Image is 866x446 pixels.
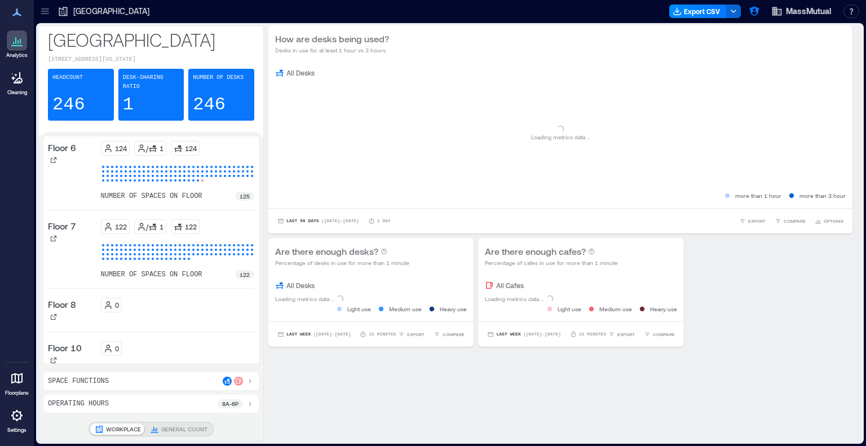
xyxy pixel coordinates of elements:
[531,133,590,142] p: Loading metrics data ...
[440,304,467,313] p: Heavy use
[48,55,254,64] p: [STREET_ADDRESS][US_STATE]
[146,222,148,231] p: /
[161,425,207,434] p: GENERAL COUNT
[389,304,422,313] p: Medium use
[275,294,334,303] p: Loading metrics data ...
[123,73,180,91] p: Desk-sharing ratio
[286,281,315,290] p: All Desks
[606,329,637,340] button: EXPORT
[369,331,396,338] p: 15 minutes
[599,304,632,313] p: Medium use
[784,218,806,224] span: COMPARE
[3,64,31,99] a: Cleaning
[275,258,409,267] p: Percentage of desks in use for more than 1 minute
[347,304,371,313] p: Light use
[786,6,831,17] span: MassMutual
[812,215,846,227] button: OPTIONS
[3,402,30,437] a: Settings
[115,344,119,353] p: 0
[193,73,244,82] p: Number of Desks
[748,218,766,224] span: EXPORT
[485,329,563,340] button: Last Week |[DATE]-[DATE]
[52,94,85,116] p: 246
[7,427,26,434] p: Settings
[193,94,226,116] p: 246
[485,294,544,303] p: Loading metrics data ...
[101,192,202,201] p: number of spaces on floor
[485,258,618,267] p: Percentage of cafes in use for more than 1 minute
[5,390,29,396] p: Floorplans
[735,191,781,200] p: more than 1 hour
[48,219,76,233] p: Floor 7
[115,144,127,153] p: 124
[52,73,83,82] p: Headcount
[123,94,134,116] p: 1
[240,192,250,201] p: 125
[48,341,82,355] p: Floor 10
[101,270,202,279] p: number of spaces on floor
[431,329,467,340] button: COMPARE
[48,28,254,51] p: [GEOGRAPHIC_DATA]
[617,331,635,338] span: EXPORT
[799,191,846,200] p: more than 3 hour
[7,89,27,96] p: Cleaning
[396,329,427,340] button: EXPORT
[2,365,32,400] a: Floorplans
[558,304,581,313] p: Light use
[73,6,149,17] p: [GEOGRAPHIC_DATA]
[48,377,109,386] p: Space Functions
[185,222,197,231] p: 122
[160,144,164,153] p: 1
[768,2,834,20] button: MassMutual
[275,46,389,55] p: Desks in use for at least 1 hour vs 3 hours
[650,304,677,313] p: Heavy use
[6,52,28,59] p: Analytics
[146,144,148,153] p: /
[106,425,141,434] p: WORKPLACE
[115,301,119,310] p: 0
[240,270,250,279] p: 122
[377,218,391,224] p: 1 Day
[3,27,31,62] a: Analytics
[185,144,197,153] p: 124
[160,222,164,231] p: 1
[824,218,843,224] span: OPTIONS
[642,329,677,340] button: COMPARE
[115,222,127,231] p: 122
[275,215,361,227] button: Last 90 Days |[DATE]-[DATE]
[275,32,389,46] p: How are desks being used?
[772,215,808,227] button: COMPARE
[48,141,76,154] p: Floor 6
[275,329,353,340] button: Last Week |[DATE]-[DATE]
[222,399,238,408] p: 8a - 6p
[669,5,727,18] button: Export CSV
[443,331,465,338] span: COMPARE
[579,331,606,338] p: 15 minutes
[48,298,76,311] p: Floor 8
[653,331,675,338] span: COMPARE
[737,215,768,227] button: EXPORT
[286,68,315,77] p: All Desks
[407,331,425,338] span: EXPORT
[485,245,586,258] p: Are there enough cafes?
[48,399,109,408] p: Operating Hours
[275,245,378,258] p: Are there enough desks?
[496,281,524,290] p: All Cafes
